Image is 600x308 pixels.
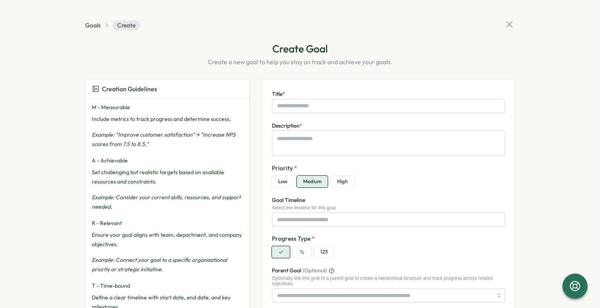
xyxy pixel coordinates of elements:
[112,20,140,31] span: Create
[272,205,505,211] div: Select the timeline for this goal
[314,246,334,258] button: 123
[92,103,243,111] h4: M - Measurable
[272,234,505,243] label: Progress Type
[272,196,305,205] label: Goal Timeline
[92,168,243,186] p: Set challenging but realistic targets based on available resources and constraints.
[92,131,236,148] em: Example: "Improve customer satisfaction" → "Increase NPS scores from 7.5 to 8.5."
[92,219,243,227] h4: R - Relevant
[331,176,354,187] button: High
[102,84,157,94] span: Creation Guidelines
[272,122,302,130] label: Description
[272,164,505,173] label: Priority
[92,157,243,164] h4: A - Achievable
[272,267,301,275] span: Parent Goal
[92,194,241,210] em: Example: Consider your current skills, resources, and support needed.
[303,267,327,275] span: (Optional)
[272,176,294,187] button: Low
[85,42,515,56] h1: Create Goal
[272,90,285,99] label: Title
[92,256,227,273] em: Example: Connect your goal to a specific organizational priority or strategic initiative.
[297,176,328,187] button: Medium
[85,57,515,67] p: Create a new goal to help you stay on track and achieve your goals.
[85,21,101,30] button: Goals
[92,282,243,290] h4: T - Time-bound
[92,230,243,249] p: Ensure your goal aligns with team, department, and company objectives.
[92,114,243,124] p: Include metrics to track progress and determine success.
[272,276,505,287] div: Optionally link this goal to a parent goal to create a hierarchical structure and track progress ...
